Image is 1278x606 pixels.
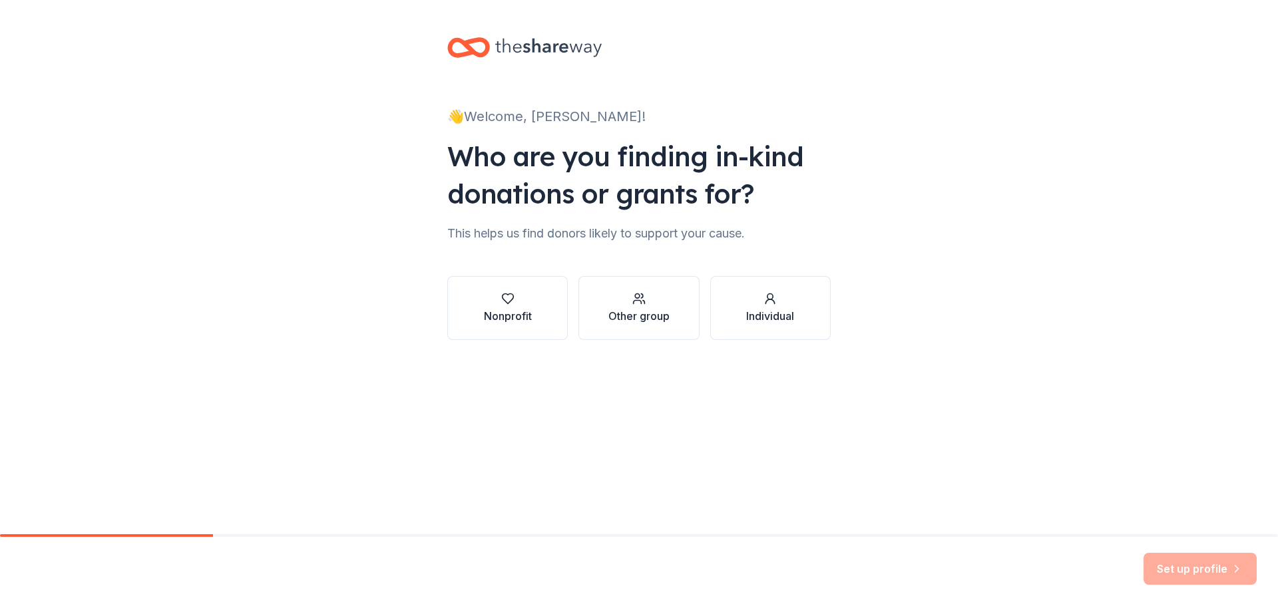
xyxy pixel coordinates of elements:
button: Other group [578,276,699,340]
button: Individual [710,276,831,340]
div: 👋 Welcome, [PERSON_NAME]! [447,106,831,127]
div: This helps us find donors likely to support your cause. [447,223,831,244]
div: Who are you finding in-kind donations or grants for? [447,138,831,212]
button: Nonprofit [447,276,568,340]
div: Other group [608,308,670,324]
div: Nonprofit [484,308,532,324]
div: Individual [746,308,794,324]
